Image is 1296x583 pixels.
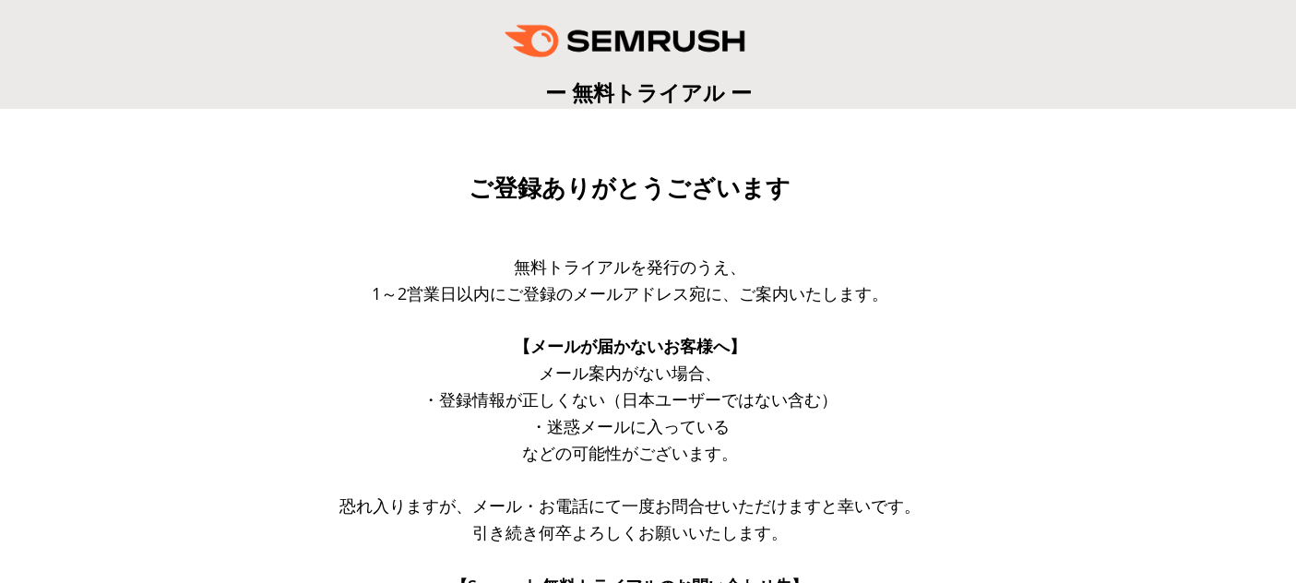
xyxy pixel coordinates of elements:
[545,77,752,107] span: ー 無料トライアル ー
[514,256,746,278] span: 無料トライアルを発行のうえ、
[422,388,838,410] span: ・登録情報が正しくない（日本ユーザーではない含む）
[472,521,788,543] span: 引き続き何卒よろしくお願いいたします。
[539,362,721,384] span: メール案内がない場合、
[522,442,738,464] span: などの可能性がございます。
[469,174,791,202] span: ご登録ありがとうございます
[514,335,746,357] span: 【メールが届かないお客様へ】
[372,282,888,304] span: 1～2営業日以内にご登録のメールアドレス宛に、ご案内いたします。
[530,415,730,437] span: ・迷惑メールに入っている
[339,494,921,517] span: 恐れ入りますが、メール・お電話にて一度お問合せいただけますと幸いです。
